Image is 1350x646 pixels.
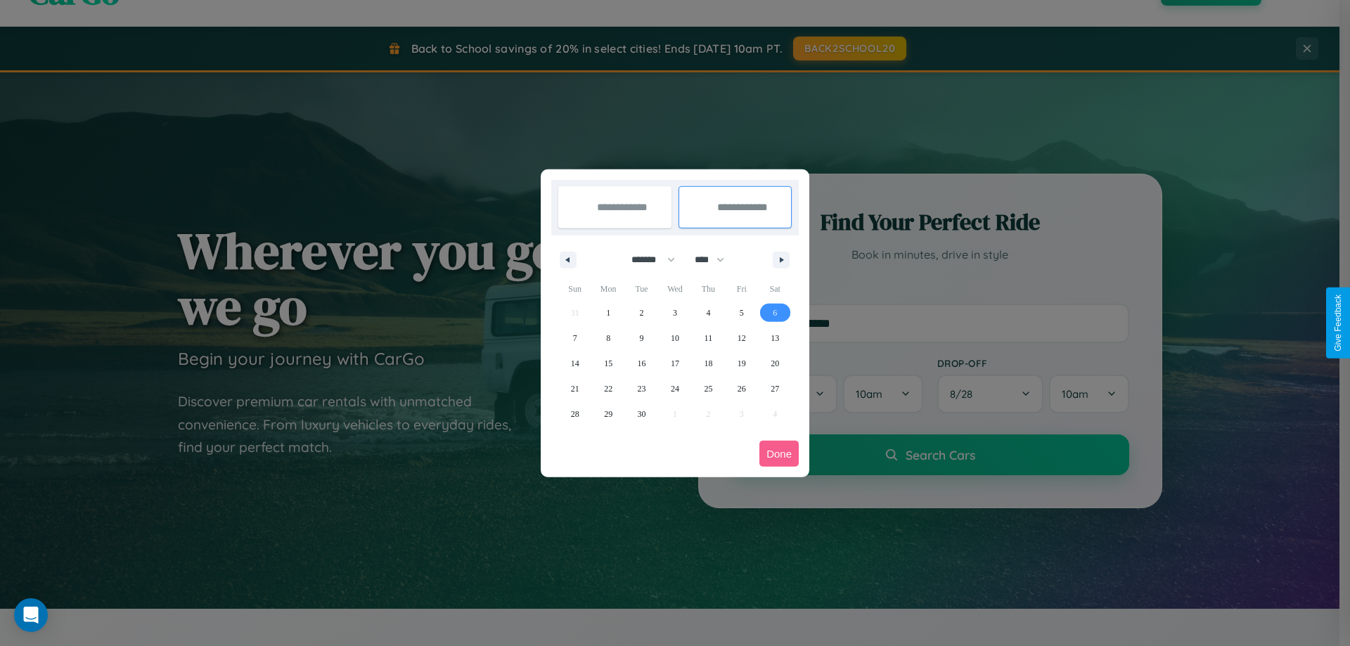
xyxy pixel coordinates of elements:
[771,351,779,376] span: 20
[558,401,591,427] button: 28
[640,300,644,325] span: 2
[759,441,799,467] button: Done
[759,278,792,300] span: Sat
[738,325,746,351] span: 12
[658,376,691,401] button: 24
[759,376,792,401] button: 27
[658,278,691,300] span: Wed
[625,351,658,376] button: 16
[658,325,691,351] button: 10
[725,278,758,300] span: Fri
[773,300,777,325] span: 6
[671,351,679,376] span: 17
[571,401,579,427] span: 28
[606,325,610,351] span: 8
[591,325,624,351] button: 8
[705,325,713,351] span: 11
[625,401,658,427] button: 30
[638,401,646,427] span: 30
[638,376,646,401] span: 23
[725,351,758,376] button: 19
[558,376,591,401] button: 21
[725,376,758,401] button: 26
[658,351,691,376] button: 17
[671,325,679,351] span: 10
[692,325,725,351] button: 11
[658,300,691,325] button: 3
[558,351,591,376] button: 14
[692,278,725,300] span: Thu
[591,401,624,427] button: 29
[692,351,725,376] button: 18
[759,351,792,376] button: 20
[704,376,712,401] span: 25
[706,300,710,325] span: 4
[673,300,677,325] span: 3
[625,278,658,300] span: Tue
[738,351,746,376] span: 19
[1333,295,1343,351] div: Give Feedback
[591,278,624,300] span: Mon
[558,278,591,300] span: Sun
[759,300,792,325] button: 6
[692,376,725,401] button: 25
[638,351,646,376] span: 16
[625,300,658,325] button: 2
[606,300,610,325] span: 1
[704,351,712,376] span: 18
[573,325,577,351] span: 7
[571,376,579,401] span: 21
[725,300,758,325] button: 5
[558,325,591,351] button: 7
[740,300,744,325] span: 5
[571,351,579,376] span: 14
[591,300,624,325] button: 1
[625,376,658,401] button: 23
[671,376,679,401] span: 24
[591,351,624,376] button: 15
[771,325,779,351] span: 13
[692,300,725,325] button: 4
[604,351,612,376] span: 15
[738,376,746,401] span: 26
[771,376,779,401] span: 27
[14,598,48,632] div: Open Intercom Messenger
[604,376,612,401] span: 22
[759,325,792,351] button: 13
[640,325,644,351] span: 9
[725,325,758,351] button: 12
[591,376,624,401] button: 22
[625,325,658,351] button: 9
[604,401,612,427] span: 29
